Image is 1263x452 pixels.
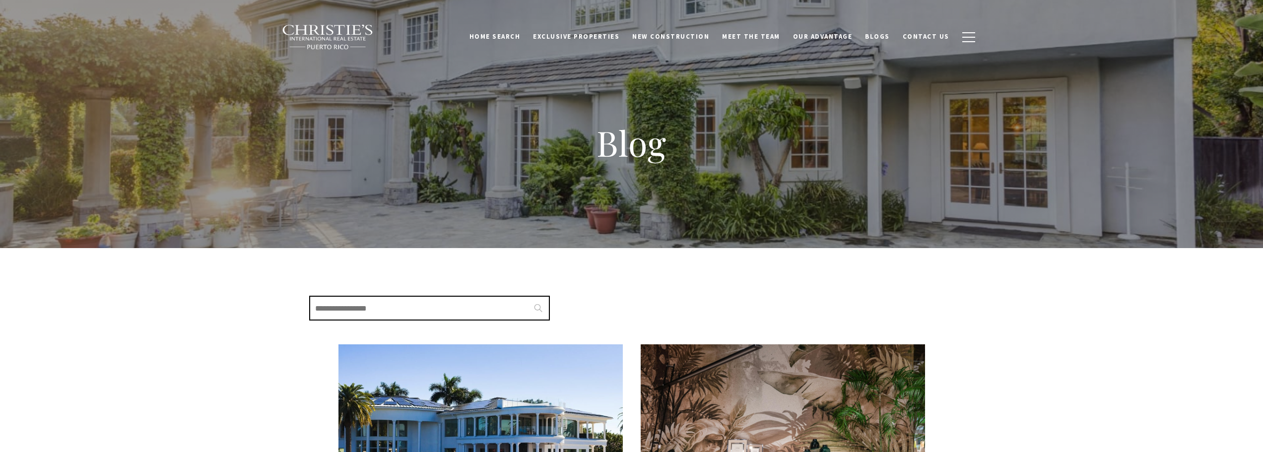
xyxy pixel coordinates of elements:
a: Meet the Team [716,27,787,46]
a: Our Advantage [787,27,859,46]
h1: Blog [433,121,830,165]
a: Blogs [859,27,896,46]
span: Our Advantage [793,32,853,41]
span: Blogs [865,32,890,41]
span: Exclusive Properties [533,32,619,41]
span: New Construction [632,32,709,41]
a: New Construction [626,27,716,46]
a: Exclusive Properties [527,27,626,46]
img: Christie's International Real Estate black text logo [282,24,374,50]
a: Home Search [463,27,527,46]
span: Contact Us [903,32,949,41]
